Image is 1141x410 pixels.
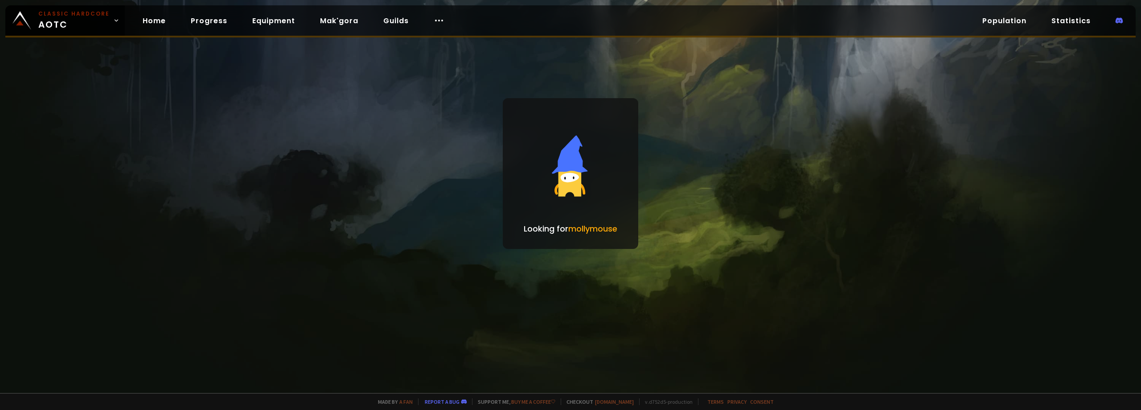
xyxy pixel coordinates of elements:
[313,12,365,30] a: Mak'gora
[511,398,555,405] a: Buy me a coffee
[5,5,125,36] a: Classic HardcoreAOTC
[135,12,173,30] a: Home
[975,12,1034,30] a: Population
[561,398,634,405] span: Checkout
[376,12,416,30] a: Guilds
[750,398,774,405] a: Consent
[472,398,555,405] span: Support me,
[639,398,693,405] span: v. d752d5 - production
[595,398,634,405] a: [DOMAIN_NAME]
[184,12,234,30] a: Progress
[524,223,617,235] p: Looking for
[1044,12,1098,30] a: Statistics
[38,10,110,18] small: Classic Hardcore
[425,398,460,405] a: Report a bug
[245,12,302,30] a: Equipment
[568,223,617,234] span: mollymouse
[727,398,747,405] a: Privacy
[38,10,110,31] span: AOTC
[707,398,724,405] a: Terms
[399,398,413,405] a: a fan
[373,398,413,405] span: Made by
